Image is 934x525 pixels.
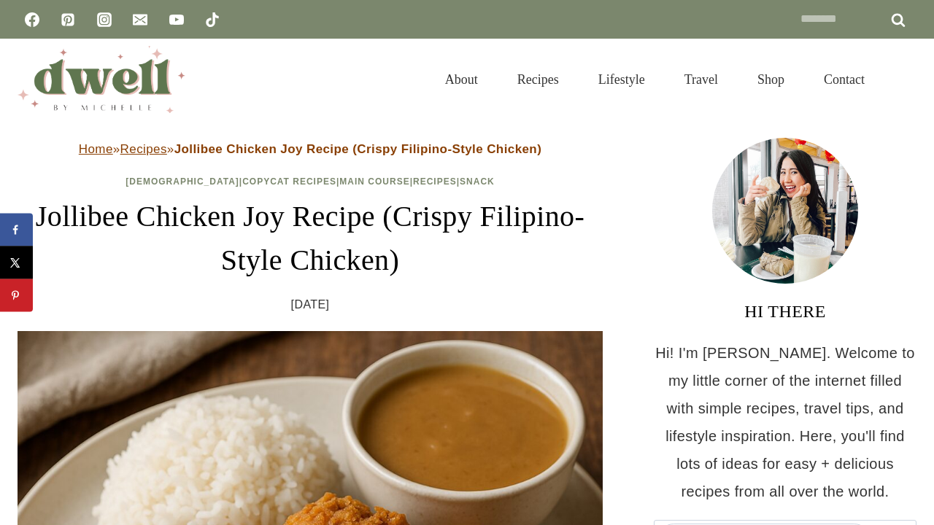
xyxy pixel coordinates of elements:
a: Lifestyle [579,54,665,105]
span: | | | | [126,176,495,187]
p: Hi! I'm [PERSON_NAME]. Welcome to my little corner of the internet filled with simple recipes, tr... [654,339,916,505]
a: Pinterest [53,5,82,34]
a: TikTok [198,5,227,34]
a: Snack [460,176,495,187]
time: [DATE] [291,294,330,316]
a: Recipes [120,142,167,156]
a: Copycat Recipes [242,176,336,187]
a: Shop [738,54,804,105]
h3: HI THERE [654,298,916,324]
strong: Jollibee Chicken Joy Recipe (Crispy Filipino-Style Chicken) [174,142,542,156]
a: Recipes [498,54,579,105]
a: Main Course [339,176,409,187]
a: About [425,54,498,105]
a: Instagram [90,5,119,34]
a: [DEMOGRAPHIC_DATA] [126,176,239,187]
button: View Search Form [892,67,916,92]
a: YouTube [162,5,191,34]
nav: Primary Navigation [425,54,884,105]
a: Home [79,142,113,156]
a: Travel [665,54,738,105]
img: DWELL by michelle [18,46,185,113]
a: Facebook [18,5,47,34]
a: Contact [804,54,884,105]
h1: Jollibee Chicken Joy Recipe (Crispy Filipino-Style Chicken) [18,195,603,282]
a: Email [126,5,155,34]
span: » » [79,142,541,156]
a: Recipes [413,176,457,187]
